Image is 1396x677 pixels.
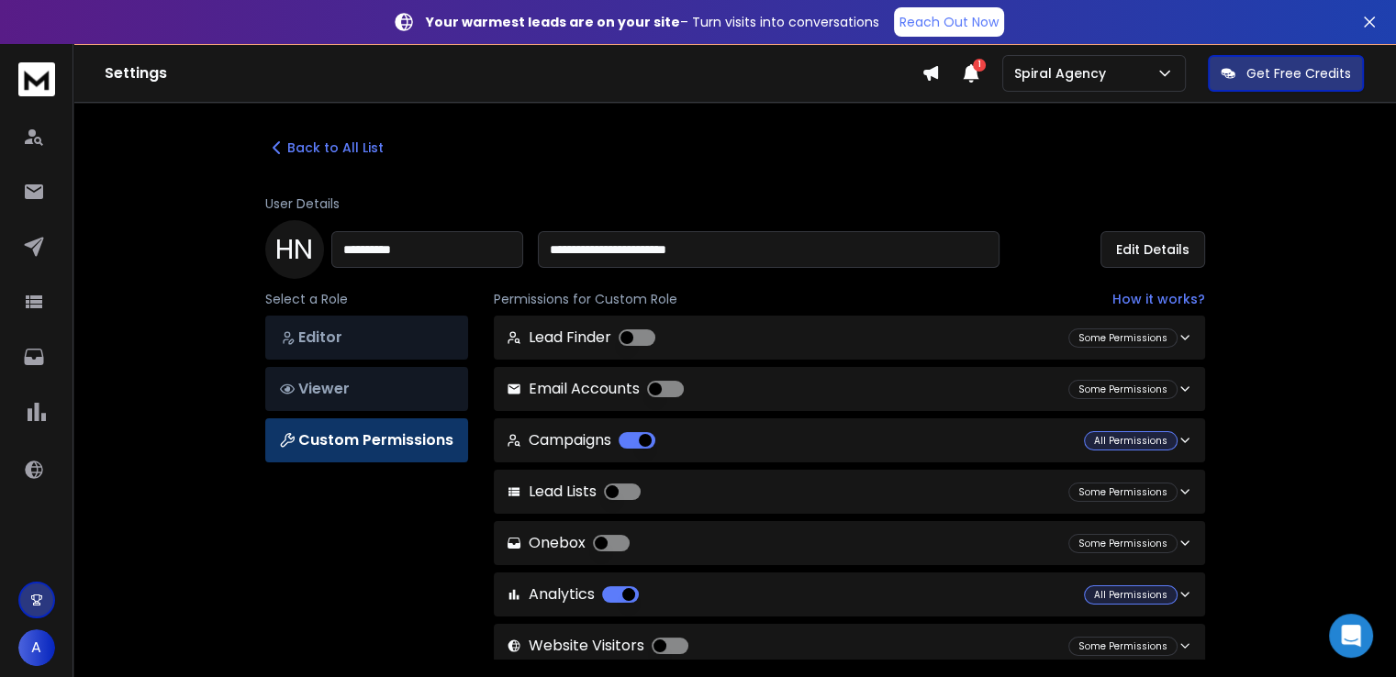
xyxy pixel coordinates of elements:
button: Campaigns All Permissions [494,418,1205,462]
div: Some Permissions [1068,637,1178,656]
p: Reach Out Now [899,13,999,31]
span: 1 [973,59,986,72]
p: Website Visitors [507,635,688,657]
button: Back to All List [265,137,384,159]
button: A [18,629,55,666]
a: Reach Out Now [894,7,1004,37]
h1: Settings [105,62,921,84]
div: Some Permissions [1068,483,1178,502]
div: All Permissions [1084,585,1178,605]
span: Permissions for Custom Role [494,290,677,308]
button: Get Free Credits [1208,55,1364,92]
p: – Turn visits into conversations [426,13,879,31]
a: How it works? [1112,290,1205,308]
img: logo [18,62,55,96]
button: Edit Details [1100,231,1205,268]
button: Lead Finder Some Permissions [494,316,1205,360]
div: Some Permissions [1068,380,1178,399]
button: Website Visitors Some Permissions [494,624,1205,668]
strong: Your warmest leads are on your site [426,13,680,31]
p: Email Accounts [507,378,684,400]
button: Lead Lists Some Permissions [494,470,1205,514]
p: Select a Role [265,290,468,308]
p: Viewer [280,378,453,400]
p: Lead Lists [507,481,641,503]
div: H N [265,220,324,279]
div: All Permissions [1084,431,1178,450]
p: Custom Permissions [280,429,453,451]
p: Spiral Agency [1014,64,1113,83]
p: Editor [280,327,453,349]
p: User Details [265,194,1205,213]
p: Analytics [507,583,639,605]
div: Open Intercom Messenger [1329,614,1373,658]
p: Onebox [507,532,630,554]
div: Some Permissions [1068,534,1178,553]
div: Some Permissions [1068,328,1178,348]
button: Onebox Some Permissions [494,521,1205,565]
p: Campaigns [507,429,655,451]
p: Lead Finder [507,327,655,349]
button: Analytics All Permissions [494,572,1205,616]
p: Get Free Credits [1246,64,1351,83]
button: Email Accounts Some Permissions [494,367,1205,411]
